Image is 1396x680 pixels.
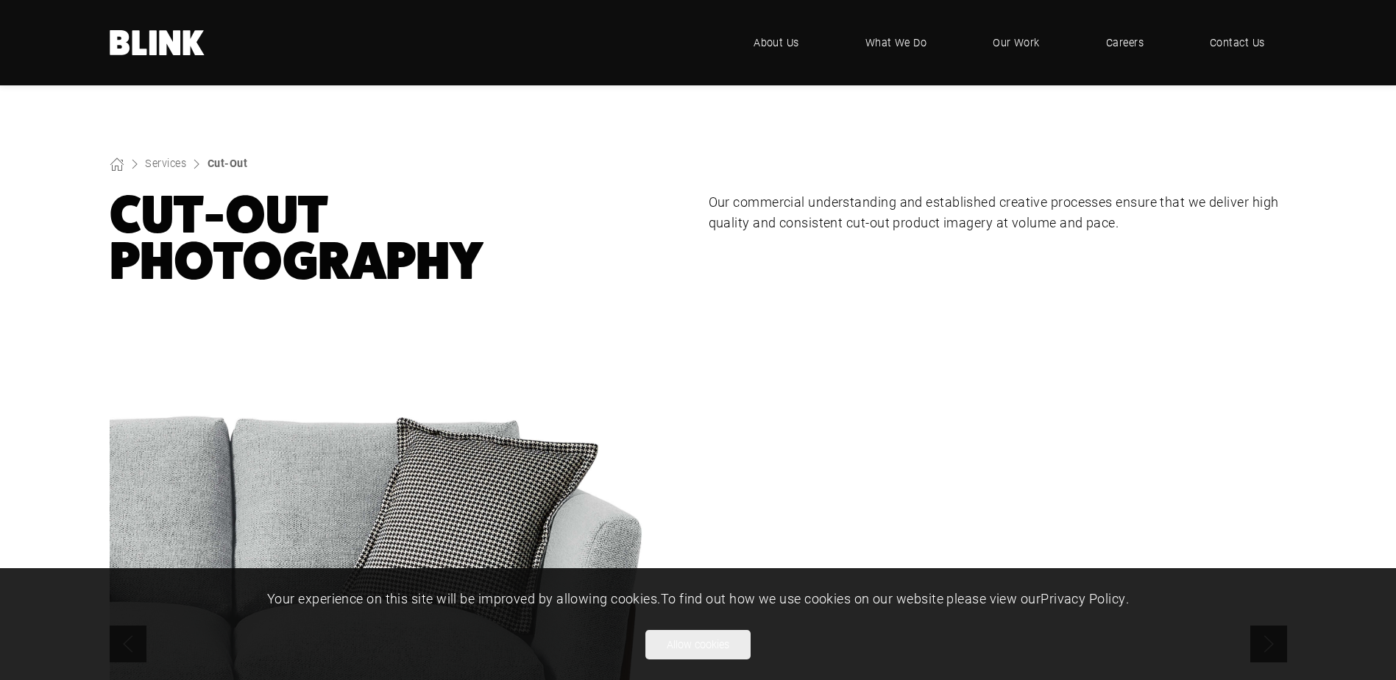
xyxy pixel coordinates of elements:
[1041,589,1125,607] a: Privacy Policy
[1210,35,1265,51] span: Contact Us
[971,21,1062,65] a: Our Work
[1084,21,1166,65] a: Careers
[993,35,1040,51] span: Our Work
[731,21,821,65] a: About Us
[267,589,1129,607] span: Your experience on this site will be improved by allowing cookies. To find out how we use cookies...
[110,30,205,55] a: Home
[1188,21,1287,65] a: Contact Us
[1106,35,1144,51] span: Careers
[208,156,247,170] a: Cut-Out
[645,630,751,659] button: Allow cookies
[865,35,927,51] span: What We Do
[754,35,799,51] span: About Us
[110,192,688,284] h1: Cut-Out Photography
[145,156,186,170] a: Services
[709,192,1287,233] p: Our commercial understanding and established creative processes ensure that we deliver high quali...
[843,21,949,65] a: What We Do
